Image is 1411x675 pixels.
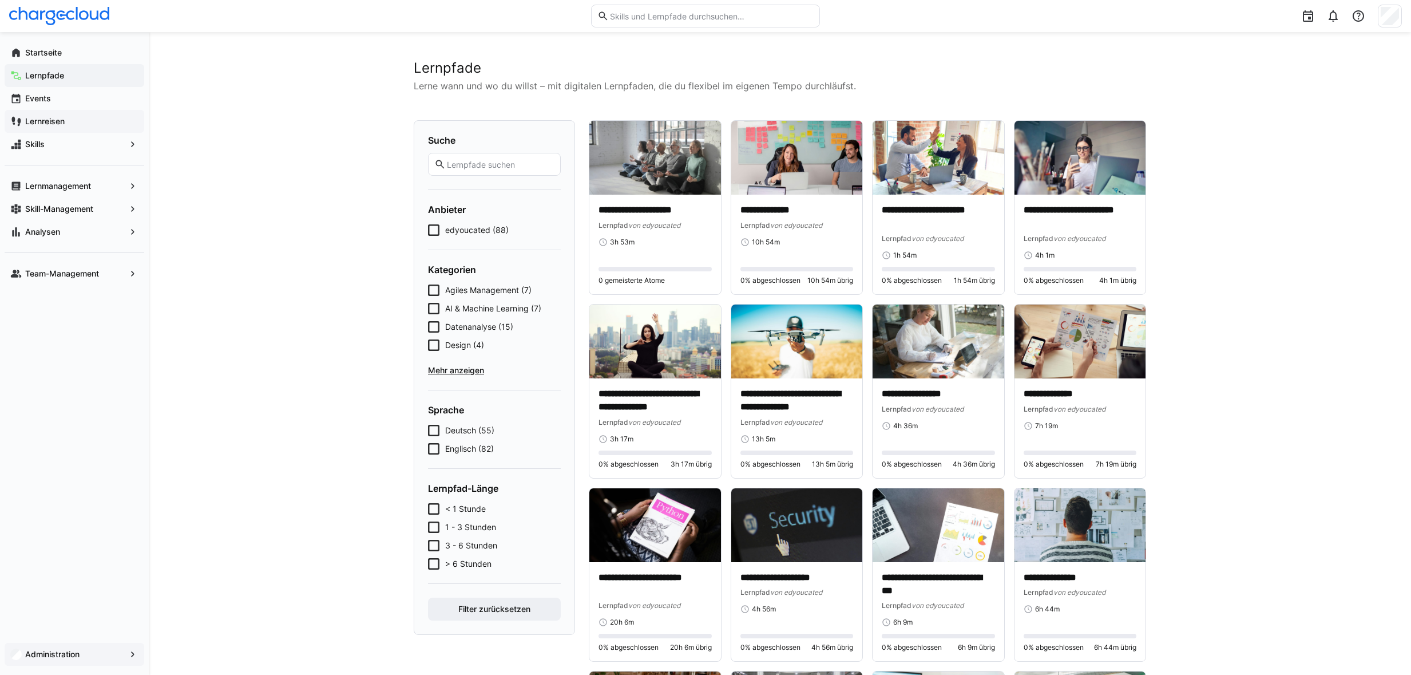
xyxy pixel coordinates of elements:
[1099,276,1136,285] span: 4h 1m übrig
[589,121,721,195] img: image
[740,221,770,230] span: Lernpfad
[589,488,721,562] img: image
[1053,588,1105,597] span: von edyoucated
[445,522,496,533] span: 1 - 3 Stunden
[428,365,561,376] span: Mehr anzeigen
[671,460,712,469] span: 3h 17m übrig
[811,643,853,652] span: 4h 56m übrig
[893,421,918,431] span: 4h 36m
[445,425,494,436] span: Deutsch (55)
[628,418,680,427] span: von edyoucated
[911,234,964,243] span: von edyoucated
[752,238,780,247] span: 10h 54m
[1024,643,1084,652] span: 0% abgeschlossen
[1024,234,1053,243] span: Lernpfad
[428,135,561,146] h4: Suche
[599,276,665,285] span: 0 gemeisterte Atome
[873,305,1004,378] img: image
[446,159,554,169] input: Lernpfade suchen
[812,460,853,469] span: 13h 5m übrig
[807,276,853,285] span: 10h 54m übrig
[670,643,712,652] span: 20h 6m übrig
[599,460,659,469] span: 0% abgeschlossen
[609,11,814,21] input: Skills und Lernpfade durchsuchen…
[1035,605,1060,614] span: 6h 44m
[610,238,635,247] span: 3h 53m
[1035,251,1055,260] span: 4h 1m
[770,221,822,230] span: von edyoucated
[628,221,680,230] span: von edyoucated
[599,221,628,230] span: Lernpfad
[599,418,628,427] span: Lernpfad
[882,405,911,413] span: Lernpfad
[882,601,911,610] span: Lernpfad
[628,601,680,610] span: von edyoucated
[445,558,492,570] span: > 6 Stunden
[911,601,964,610] span: von edyoucated
[770,588,822,597] span: von edyoucated
[882,276,942,285] span: 0% abgeschlossen
[589,305,721,378] img: image
[954,276,995,285] span: 1h 54m übrig
[1035,421,1058,431] span: 7h 19m
[731,305,863,378] img: image
[414,60,1146,77] h2: Lernpfade
[740,643,800,652] span: 0% abgeschlossen
[428,483,561,494] h4: Lernpfad-Länge
[873,121,1004,195] img: image
[1014,488,1146,562] img: image
[953,460,995,469] span: 4h 36m übrig
[1053,234,1105,243] span: von edyoucated
[414,79,1146,93] p: Lerne wann und wo du willst – mit digitalen Lernpfaden, die du flexibel im eigenen Tempo durchläu...
[740,418,770,427] span: Lernpfad
[428,598,561,621] button: Filter zurücksetzen
[1024,276,1084,285] span: 0% abgeschlossen
[770,418,822,427] span: von edyoucated
[445,443,494,455] span: Englisch (82)
[599,643,659,652] span: 0% abgeschlossen
[1014,305,1146,378] img: image
[610,618,634,627] span: 20h 6m
[457,603,532,615] span: Filter zurücksetzen
[445,303,541,314] span: AI & Machine Learning (7)
[740,588,770,597] span: Lernpfad
[731,488,863,562] img: image
[882,460,942,469] span: 0% abgeschlossen
[752,435,775,444] span: 13h 5m
[1024,588,1053,597] span: Lernpfad
[1014,121,1146,195] img: image
[740,460,800,469] span: 0% abgeschlossen
[445,340,484,351] span: Design (4)
[428,264,561,275] h4: Kategorien
[740,276,800,285] span: 0% abgeschlossen
[445,503,486,515] span: < 1 Stunde
[873,488,1004,562] img: image
[882,234,911,243] span: Lernpfad
[599,601,628,610] span: Lernpfad
[731,121,863,195] img: image
[1094,643,1136,652] span: 6h 44m übrig
[911,405,964,413] span: von edyoucated
[882,643,942,652] span: 0% abgeschlossen
[445,540,497,551] span: 3 - 6 Stunden
[428,404,561,416] h4: Sprache
[893,618,913,627] span: 6h 9m
[958,643,995,652] span: 6h 9m übrig
[1024,405,1053,413] span: Lernpfad
[445,285,532,296] span: Agiles Management (7)
[445,224,509,236] span: edyoucated (88)
[893,251,917,260] span: 1h 54m
[752,605,776,614] span: 4h 56m
[1024,460,1084,469] span: 0% abgeschlossen
[428,204,561,215] h4: Anbieter
[1053,405,1105,413] span: von edyoucated
[445,321,513,333] span: Datenanalyse (15)
[1096,460,1136,469] span: 7h 19m übrig
[610,435,633,444] span: 3h 17m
